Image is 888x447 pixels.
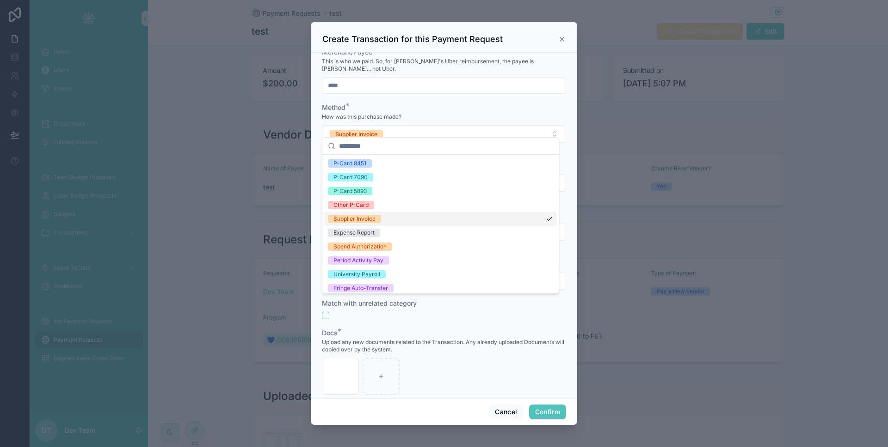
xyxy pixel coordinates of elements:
[333,229,375,237] div: Expense Report
[333,284,388,292] div: Fringe Auto-Transfer
[333,215,376,223] div: Supplier Invoice
[322,34,503,45] h3: Create Transaction for this Payment Request
[322,103,345,111] span: Method
[322,125,566,143] button: Select Button
[489,405,523,419] button: Cancel
[322,299,417,307] span: Match with unrelated category
[333,173,368,181] div: P-Card 7090
[335,130,377,139] div: Supplier Invoice
[322,113,401,121] span: How was this purchase made?
[322,329,338,337] span: Docs
[333,256,383,265] div: Period Activity Pay
[529,405,566,419] button: Confirm
[333,201,369,209] div: Other P-Card
[322,338,566,353] span: Upload any new documents related to the Transaction. Any already uploaded Documents will copied o...
[333,270,380,278] div: University Payroll
[333,187,367,195] div: P-Card 5893
[322,155,559,293] div: Suggestions
[322,58,566,72] span: This is who we paid. So, for [PERSON_NAME]'s Uber reimbursement, the payee is [PERSON_NAME]... no...
[333,159,366,168] div: P-Card 8451
[333,242,387,251] div: Spend Authorization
